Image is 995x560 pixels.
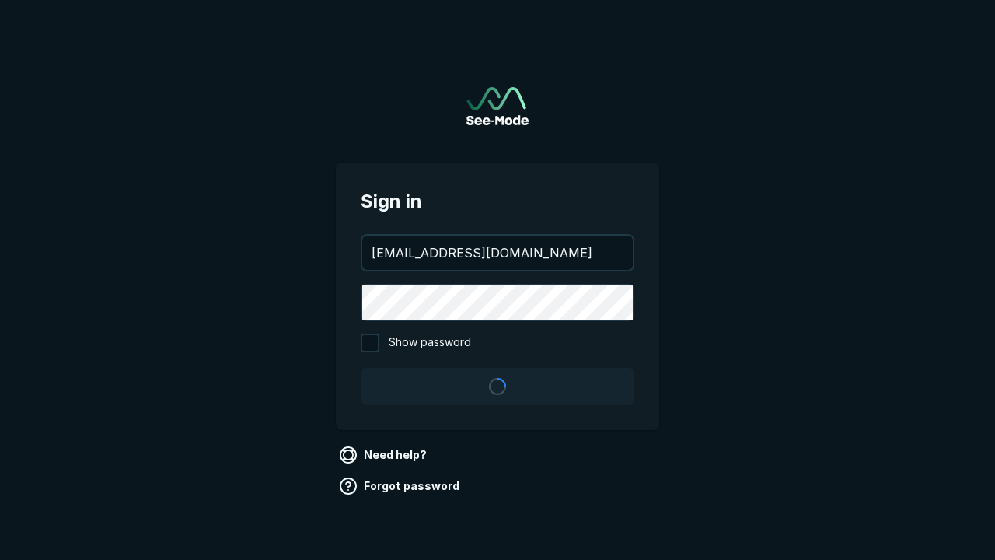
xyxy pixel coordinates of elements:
a: Go to sign in [466,87,529,125]
img: See-Mode Logo [466,87,529,125]
a: Need help? [336,443,433,467]
span: Show password [389,334,471,352]
span: Sign in [361,187,634,215]
a: Forgot password [336,474,466,499]
input: your@email.com [362,236,633,270]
